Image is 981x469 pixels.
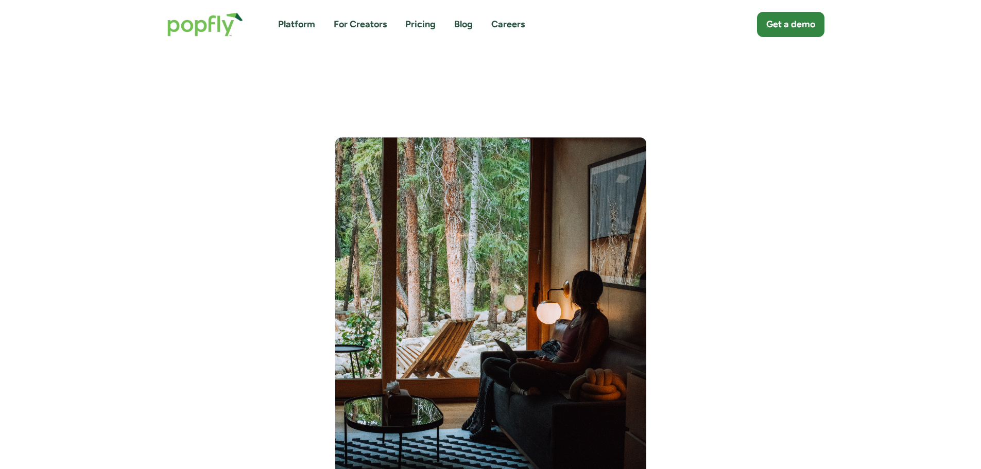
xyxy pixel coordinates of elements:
a: Blog [454,18,473,31]
a: Get a demo [757,12,824,37]
a: Careers [491,18,525,31]
div: Get a demo [766,18,815,31]
a: Pricing [405,18,436,31]
a: For Creators [334,18,387,31]
a: home [157,2,253,47]
a: Platform [278,18,315,31]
